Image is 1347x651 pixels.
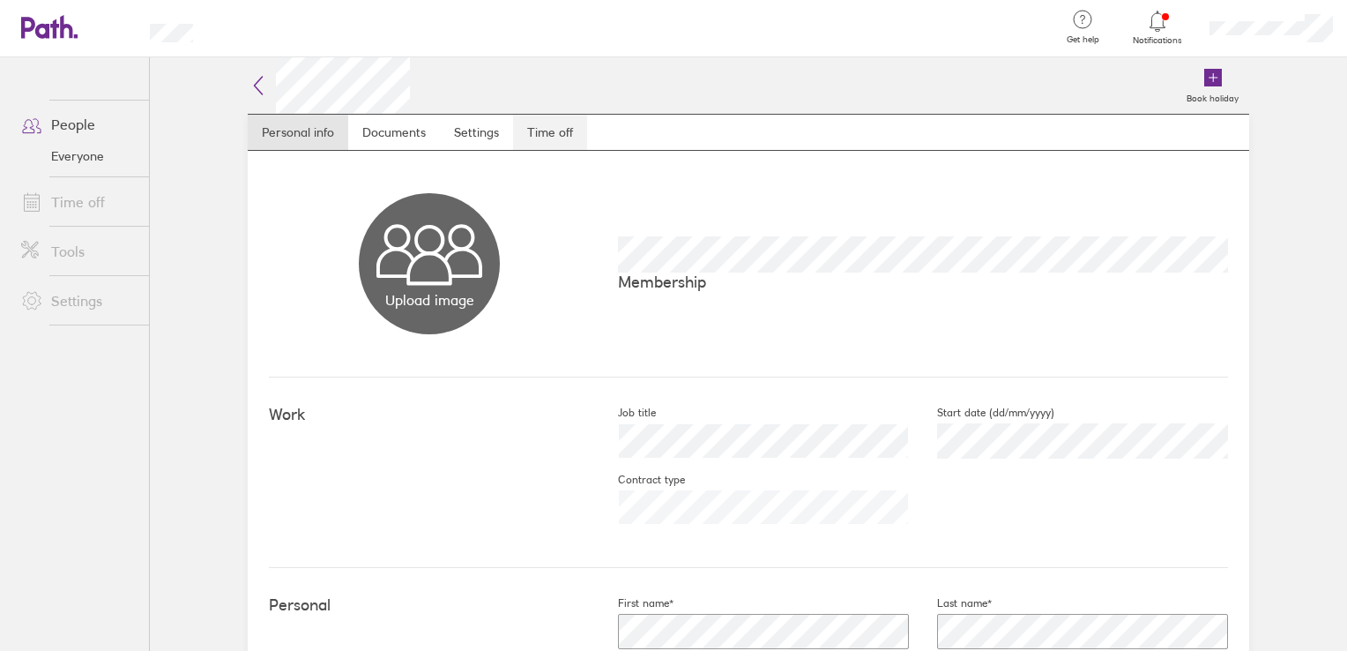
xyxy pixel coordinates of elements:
a: Personal info [248,115,348,150]
a: Tools [7,234,149,269]
a: Time off [513,115,587,150]
h4: Personal [269,596,590,615]
label: First name* [590,596,673,610]
label: Last name* [909,596,992,610]
a: Everyone [7,142,149,170]
p: Membership [618,273,1228,291]
a: Time off [7,184,149,220]
a: Documents [348,115,440,150]
a: Notifications [1129,9,1187,46]
a: People [7,107,149,142]
label: Book holiday [1176,88,1249,104]
a: Book holiday [1176,57,1249,114]
span: Get help [1054,34,1112,45]
label: Job title [590,406,656,420]
label: Contract type [590,473,685,487]
a: Settings [440,115,513,150]
span: Notifications [1129,35,1187,46]
label: Start date (dd/mm/yyyy) [909,406,1054,420]
h4: Work [269,406,590,424]
a: Settings [7,283,149,318]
